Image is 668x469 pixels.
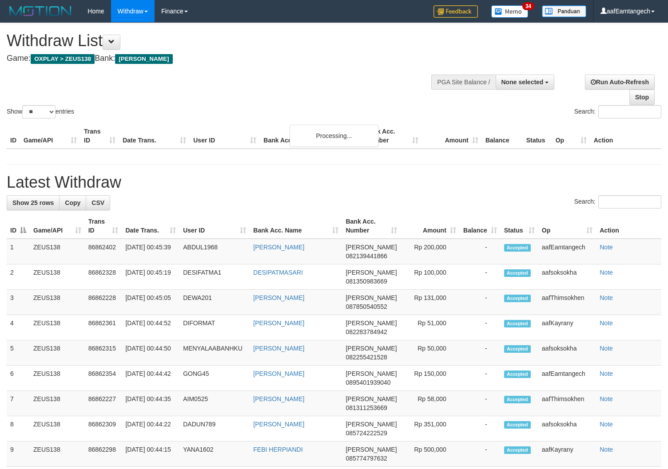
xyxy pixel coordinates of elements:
[401,391,460,416] td: Rp 58,000
[7,416,30,441] td: 8
[538,441,596,467] td: aafKayrany
[179,366,250,391] td: GONG45
[122,366,179,391] td: [DATE] 00:44:42
[91,199,104,206] span: CSV
[20,123,80,149] th: Game/API
[80,123,119,149] th: Trans ID
[7,239,30,264] td: 1
[538,239,596,264] td: aafEamtangech
[401,239,460,264] td: Rp 200,000
[401,213,460,239] th: Amount: activate to sort column ascending
[30,416,85,441] td: ZEUS138
[30,290,85,315] td: ZEUS138
[250,213,342,239] th: Bank Acc. Name: activate to sort column ascending
[260,123,362,149] th: Bank Acc. Name
[600,319,613,327] a: Note
[122,290,179,315] td: [DATE] 00:45:05
[346,370,397,377] span: [PERSON_NAME]
[600,294,613,301] a: Note
[401,315,460,340] td: Rp 51,000
[31,54,95,64] span: OXPLAY > ZEUS138
[122,264,179,290] td: [DATE] 00:45:19
[600,446,613,453] a: Note
[401,416,460,441] td: Rp 351,000
[629,90,655,105] a: Stop
[460,441,501,467] td: -
[401,264,460,290] td: Rp 100,000
[179,391,250,416] td: AIM0525
[7,391,30,416] td: 7
[179,340,250,366] td: MENYALAABANHKU
[538,416,596,441] td: aafsoksokha
[179,264,250,290] td: DESIFATMA1
[600,395,613,402] a: Note
[346,379,390,386] span: Copy 0895401939040 to clipboard
[85,441,122,467] td: 86862298
[542,5,586,17] img: panduan.png
[119,123,190,149] th: Date Trans.
[7,441,30,467] td: 9
[7,315,30,340] td: 4
[538,264,596,290] td: aafsoksokha
[460,239,501,264] td: -
[346,303,387,310] span: Copy 087850540552 to clipboard
[179,239,250,264] td: ABDUL1968
[122,391,179,416] td: [DATE] 00:44:35
[179,290,250,315] td: DEWA201
[253,446,302,453] a: FEBI HERPIANDI
[122,441,179,467] td: [DATE] 00:44:15
[501,213,538,239] th: Status: activate to sort column ascending
[496,75,555,90] button: None selected
[460,213,501,239] th: Balance: activate to sort column ascending
[460,340,501,366] td: -
[290,125,378,147] div: Processing...
[122,340,179,366] td: [DATE] 00:44:50
[30,315,85,340] td: ZEUS138
[65,199,80,206] span: Copy
[7,123,20,149] th: ID
[346,446,397,453] span: [PERSON_NAME]
[460,391,501,416] td: -
[30,366,85,391] td: ZEUS138
[600,370,613,377] a: Note
[346,278,387,285] span: Copy 081350983669 to clipboard
[600,269,613,276] a: Note
[538,290,596,315] td: aafThimsokhen
[12,199,54,206] span: Show 25 rows
[460,366,501,391] td: -
[433,5,478,18] img: Feedback.jpg
[401,290,460,315] td: Rp 131,000
[504,446,531,454] span: Accepted
[346,319,397,327] span: [PERSON_NAME]
[346,430,387,437] span: Copy 085724222529 to clipboard
[460,416,501,441] td: -
[86,195,110,210] a: CSV
[122,315,179,340] td: [DATE] 00:44:52
[7,340,30,366] td: 5
[401,441,460,467] td: Rp 500,000
[115,54,172,64] span: [PERSON_NAME]
[346,294,397,301] span: [PERSON_NAME]
[574,195,661,209] label: Search:
[179,416,250,441] td: DADUN789
[85,213,122,239] th: Trans ID: activate to sort column ascending
[30,441,85,467] td: ZEUS138
[179,213,250,239] th: User ID: activate to sort column ascending
[522,2,534,10] span: 34
[253,244,304,251] a: [PERSON_NAME]
[253,421,304,428] a: [PERSON_NAME]
[401,366,460,391] td: Rp 150,000
[85,290,122,315] td: 86862228
[538,391,596,416] td: aafThimsokhen
[7,54,437,63] h4: Game: Bank:
[30,391,85,416] td: ZEUS138
[504,320,531,327] span: Accepted
[7,195,60,210] a: Show 25 rows
[538,213,596,239] th: Op: activate to sort column ascending
[431,75,495,90] div: PGA Site Balance /
[30,239,85,264] td: ZEUS138
[253,294,304,301] a: [PERSON_NAME]
[346,269,397,276] span: [PERSON_NAME]
[253,319,304,327] a: [PERSON_NAME]
[346,252,387,260] span: Copy 082139441866 to clipboard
